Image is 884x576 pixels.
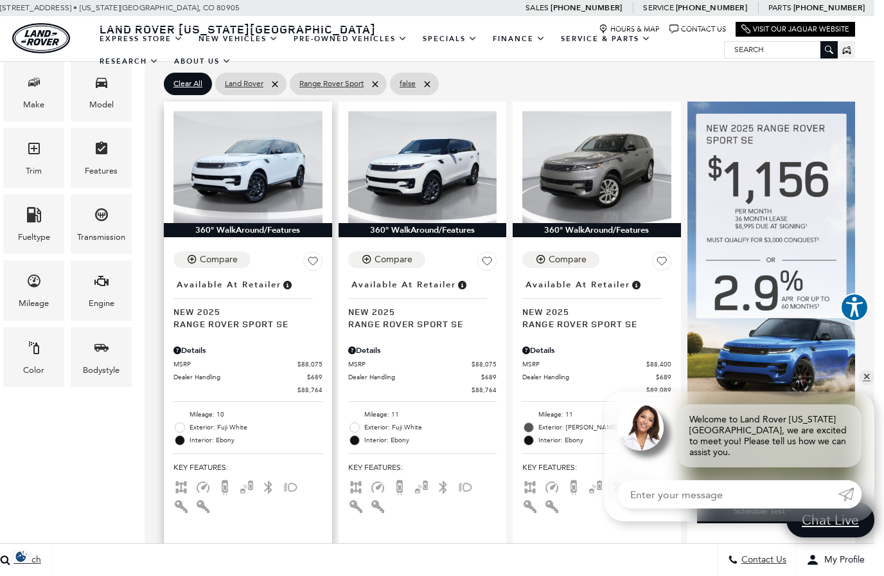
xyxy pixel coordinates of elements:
span: Range Rover Sport SE [173,318,313,330]
a: [PHONE_NUMBER] [551,3,622,13]
span: Interior Accents [348,501,364,510]
span: $689 [656,372,671,382]
a: Finance [485,28,553,50]
img: 2025 LAND ROVER Range Rover Sport SE [173,111,323,223]
span: Keyless Entry [370,501,385,510]
img: Agent profile photo [617,404,664,451]
div: Mileage [19,296,49,310]
div: Pricing Details - Range Rover Sport SE [348,345,497,356]
span: Interior: Ebony [364,434,497,447]
a: Research [92,50,166,73]
li: Mileage: 11 [348,408,497,421]
span: Available at Retailer [526,278,630,292]
a: Specials [415,28,485,50]
li: Mileage: 11 [522,408,671,421]
a: EXPRESS STORE [92,28,191,50]
span: Fog Lights [457,482,473,491]
div: ModelModel [71,62,132,122]
div: EngineEngine [71,260,132,320]
span: $88,075 [472,359,497,369]
span: AWD [348,482,364,491]
a: $89,089 [522,385,671,395]
span: Features [94,138,109,164]
span: Backup Camera [217,482,233,491]
span: Fueltype [26,204,42,230]
span: Mileage [26,270,42,296]
span: Trim [26,138,42,164]
div: Pricing Details - Range Rover Sport SE [173,345,323,356]
span: Service [643,3,673,12]
a: Available at RetailerNew 2025Range Rover Sport SE [348,276,497,330]
a: Available at RetailerNew 2025Range Rover Sport SE [173,276,323,330]
span: My Profile [819,555,865,566]
span: Key Features : [173,460,323,474]
span: Fog Lights [283,482,298,491]
span: $88,764 [472,385,497,395]
a: Hours & Map [599,24,660,34]
span: Vehicle is in stock and ready for immediate delivery. Due to demand, availability is subject to c... [630,278,642,292]
span: MSRP [522,359,646,369]
div: Compare [200,254,238,265]
div: Compare [549,254,587,265]
div: Trim [26,164,42,178]
a: land-rover [12,23,70,53]
span: Color [26,337,42,363]
li: Mileage: 10 [173,408,323,421]
span: Backup Camera [392,482,407,491]
span: Backup Camera [566,482,581,491]
span: New 2025 [522,305,662,318]
input: Search [725,42,837,57]
span: Range Rover Sport [299,76,364,92]
span: Adaptive Cruise Control [195,482,211,491]
span: Bluetooth [261,482,276,491]
nav: Main Navigation [92,28,724,73]
span: Adaptive Cruise Control [544,482,560,491]
div: Features [85,164,118,178]
a: Visit Our Jaguar Website [741,24,849,34]
div: FueltypeFueltype [3,194,64,254]
div: TransmissionTransmission [71,194,132,254]
button: Save Vehicle [303,251,323,276]
span: New 2025 [348,305,488,318]
span: Clear All [173,76,202,92]
div: Engine [89,296,114,310]
span: Available at Retailer [351,278,456,292]
div: Welcome to Land Rover [US_STATE][GEOGRAPHIC_DATA], we are excited to meet you! Please tell us how... [676,404,862,467]
span: MSRP [348,359,472,369]
span: Exterior: [PERSON_NAME] [538,421,671,434]
span: Land Rover [US_STATE][GEOGRAPHIC_DATA] [100,21,376,37]
div: MakeMake [3,62,64,122]
input: Enter your message [617,480,838,509]
span: Key Features : [522,460,671,474]
span: $88,400 [646,359,671,369]
span: $88,764 [297,385,323,395]
span: $689 [307,372,323,382]
img: Opt-Out Icon [6,550,36,563]
a: Available at RetailerNew 2025Range Rover Sport SE [522,276,671,330]
button: Open user profile menu [797,544,874,576]
button: Save Vehicle [652,251,671,276]
span: Keyless Entry [544,501,560,510]
div: Bodystyle [83,363,119,377]
span: Key Features : [348,460,497,474]
a: Submit [838,480,862,509]
span: Dealer Handling [173,372,307,382]
a: Pre-Owned Vehicles [286,28,415,50]
a: [PHONE_NUMBER] [676,3,747,13]
span: Transmission [94,204,109,230]
span: Dealer Handling [522,372,656,382]
span: Contact Us [738,555,786,566]
span: Interior: Ebony [538,434,671,447]
span: $689 [481,372,497,382]
span: AWD [173,482,189,491]
span: Blind Spot Monitor [414,482,429,491]
a: Land Rover [US_STATE][GEOGRAPHIC_DATA] [92,21,384,37]
span: New 2025 [173,305,313,318]
div: 360° WalkAround/Features [339,223,507,237]
div: MileageMileage [3,260,64,320]
span: $88,075 [297,359,323,369]
span: false [400,76,416,92]
a: Dealer Handling $689 [522,372,671,382]
aside: Accessibility Help Desk [840,293,869,324]
span: Blind Spot Monitor [239,482,254,491]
